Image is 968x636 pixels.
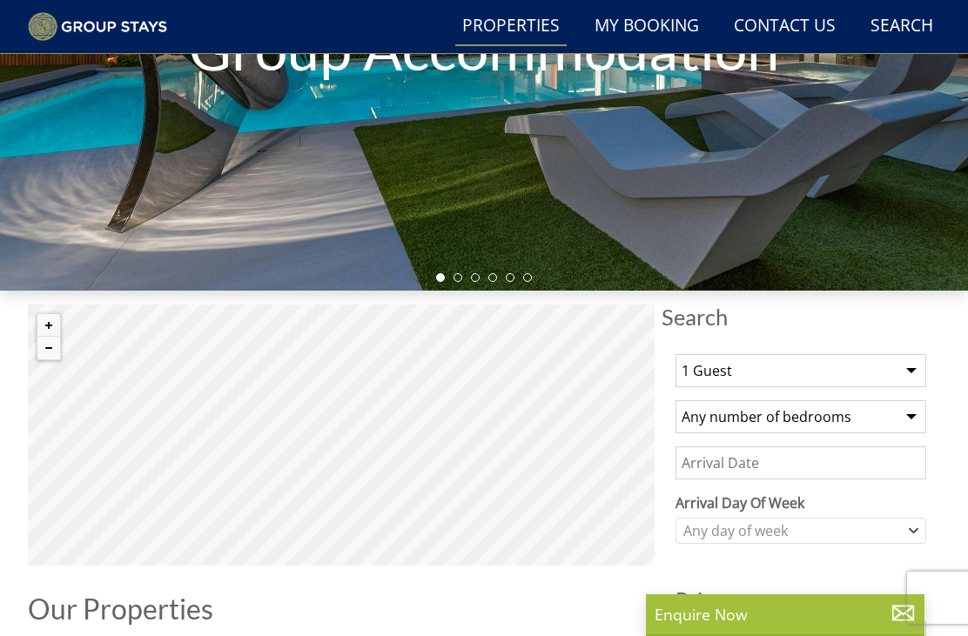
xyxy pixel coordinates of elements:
[37,314,60,337] button: Zoom in
[455,7,567,46] a: Properties
[676,588,926,611] h3: Price
[676,446,926,479] input: Arrival Date
[662,305,940,329] span: Search
[28,593,655,624] h1: Our Properties
[28,305,655,566] canvas: Map
[655,603,916,626] p: Enquire Now
[676,518,926,544] div: Combobox
[37,337,60,359] button: Zoom out
[588,7,706,46] a: My Booking
[679,521,904,540] div: Any day of week
[28,12,167,42] img: Group Stays
[864,7,940,46] a: Search
[676,492,926,513] label: Arrival Day Of Week
[727,7,843,46] a: Contact Us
